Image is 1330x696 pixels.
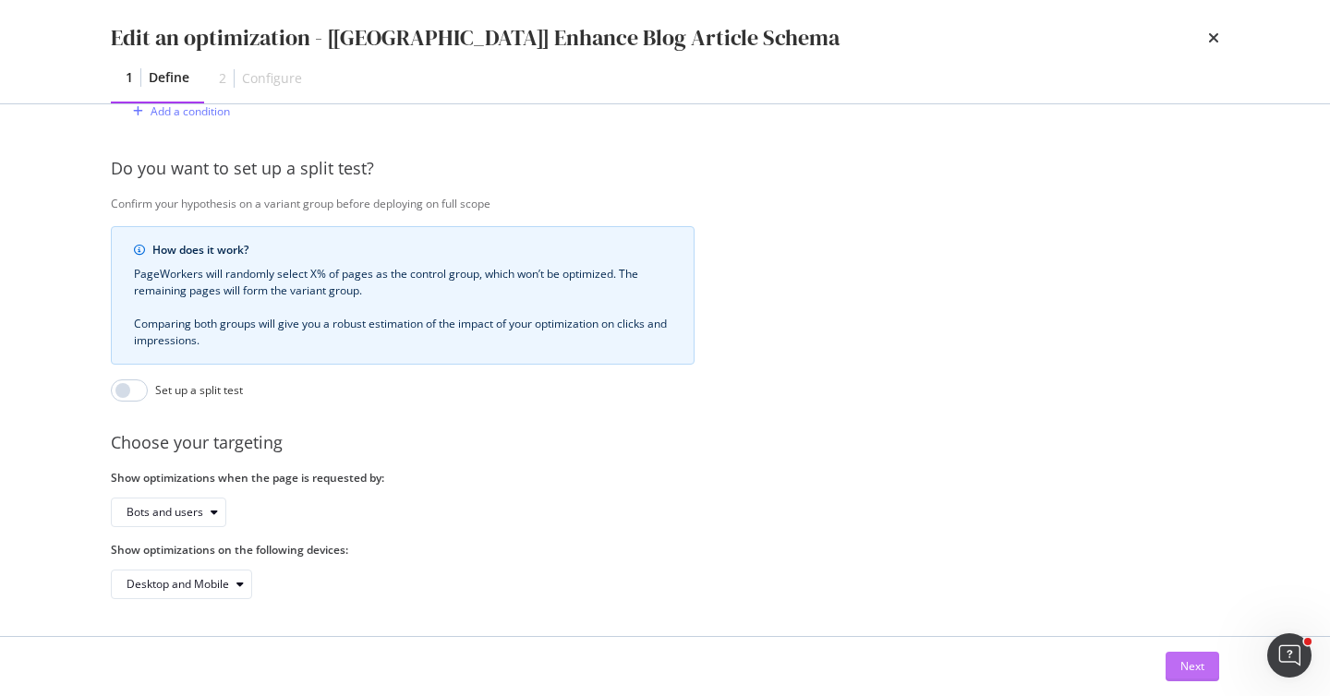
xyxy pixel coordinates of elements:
[152,242,671,258] div: How does it work?
[111,226,695,365] div: info banner
[111,157,1311,181] div: Do you want to set up a split test?
[111,196,1311,211] div: Confirm your hypothesis on a variant group before deploying on full scope
[111,470,695,486] label: Show optimizations when the page is requested by:
[127,579,229,590] div: Desktop and Mobile
[1208,22,1219,54] div: times
[151,103,230,119] div: Add a condition
[1180,658,1204,674] div: Next
[149,68,189,87] div: Define
[1267,633,1312,678] iframe: Intercom live chat
[111,22,840,54] div: Edit an optimization - [[GEOGRAPHIC_DATA]] Enhance Blog Article Schema
[127,507,203,518] div: Bots and users
[1166,652,1219,681] button: Next
[111,498,226,527] button: Bots and users
[126,68,133,87] div: 1
[111,542,695,558] label: Show optimizations on the following devices:
[134,266,671,349] div: PageWorkers will randomly select X% of pages as the control group, which won’t be optimized. The ...
[111,570,252,599] button: Desktop and Mobile
[155,382,243,398] div: Set up a split test
[219,69,226,88] div: 2
[111,431,1311,455] div: Choose your targeting
[126,97,230,126] button: Add a condition
[242,69,302,88] div: Configure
